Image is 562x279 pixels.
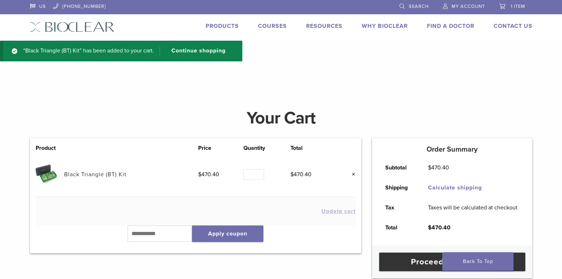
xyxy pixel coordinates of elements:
h1: Your Cart [25,110,538,127]
a: Why Bioclear [362,22,408,30]
th: Total [377,218,420,238]
td: Taxes will be calculated at checkout [420,198,526,218]
button: Update cart [321,208,356,214]
th: Quantity [243,144,290,152]
a: Courses [258,22,287,30]
span: $ [428,224,432,231]
a: Calculate shipping [428,184,482,191]
a: Black Triangle (BT) Kit [64,171,127,178]
a: Resources [306,22,342,30]
span: Search [409,4,429,9]
th: Shipping [377,178,420,198]
span: $ [428,164,431,171]
a: Products [206,22,239,30]
th: Price [198,144,243,152]
img: Bioclear [30,22,114,32]
a: Find A Doctor [427,22,474,30]
bdi: 470.40 [428,224,450,231]
a: Proceed to checkout [379,253,525,271]
span: $ [290,171,294,178]
th: Product [36,144,64,152]
a: Back To Top [442,252,514,271]
img: Black Triangle (BT) Kit [36,164,57,185]
span: My Account [452,4,485,9]
button: Apply coupon [192,225,263,242]
bdi: 470.40 [428,164,449,171]
a: Remove this item [346,170,356,179]
bdi: 470.40 [290,171,311,178]
a: Contact Us [494,22,532,30]
span: 1 item [511,4,525,9]
th: Subtotal [377,158,420,178]
th: Tax [377,198,420,218]
bdi: 470.40 [198,171,219,178]
h5: Order Summary [372,145,532,154]
a: Continue shopping [160,46,231,56]
span: $ [198,171,201,178]
th: Total [290,144,336,152]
